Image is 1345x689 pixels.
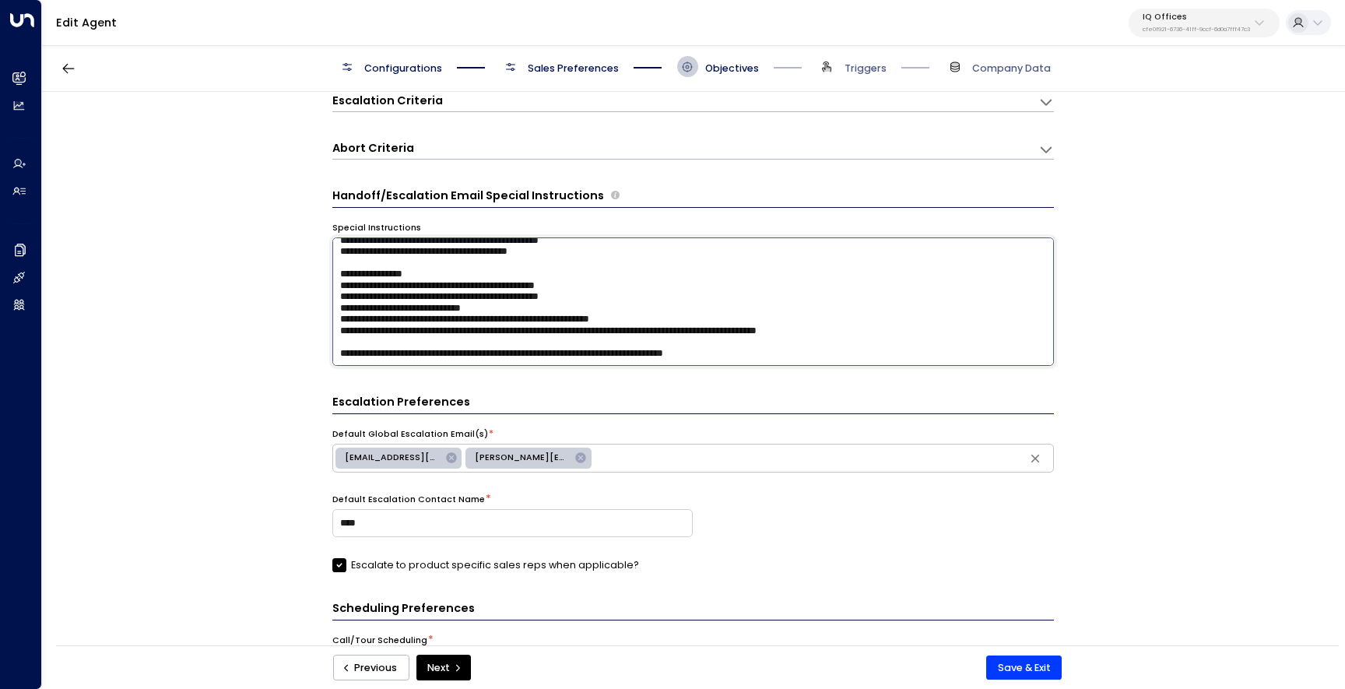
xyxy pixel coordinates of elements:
[986,656,1062,680] button: Save & Exit
[845,62,887,76] span: Triggers
[333,655,409,681] button: Previous
[335,452,450,464] span: [EMAIL_ADDRESS][DOMAIN_NAME]
[1143,12,1250,22] p: IQ Offices
[1129,9,1280,37] button: IQ Officescfe0f921-6736-41ff-9ccf-6d0a7fff47c3
[1143,26,1250,33] p: cfe0f921-6736-41ff-9ccf-6d0a7fff47c3
[332,140,414,156] h3: Abort Criteria
[332,600,1054,620] h3: Scheduling Preferences
[705,62,759,76] span: Objectives
[972,62,1051,76] span: Company Data
[332,93,443,109] h3: Escalation Criteria
[364,62,442,76] span: Configurations
[332,394,1054,414] h3: Escalation Preferences
[465,452,580,464] span: [PERSON_NAME][EMAIL_ADDRESS][DOMAIN_NAME]
[56,15,117,30] a: Edit Agent
[528,62,619,76] span: Sales Preferences
[1024,448,1046,469] button: Clear
[416,655,471,681] button: Next
[611,188,620,205] span: Provide any specific instructions for the content of handoff or escalation emails. These notes gu...
[332,558,639,572] label: Escalate to product specific sales reps when applicable?
[332,93,1054,112] div: Escalation CriteriaDefine the scenarios in which the AI agent should escalate the conversation to...
[335,448,462,469] div: [EMAIL_ADDRESS][DOMAIN_NAME]
[332,635,427,647] label: Call/Tour Scheduling
[332,188,604,205] h3: Handoff/Escalation Email Special Instructions
[332,428,488,441] label: Default Global Escalation Email(s)
[465,448,592,469] div: [PERSON_NAME][EMAIL_ADDRESS][DOMAIN_NAME]
[332,140,1054,160] div: Abort CriteriaDefine the scenarios in which the AI agent should abort or terminate the conversati...
[332,494,485,506] label: Default Escalation Contact Name
[332,222,421,234] label: Special Instructions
